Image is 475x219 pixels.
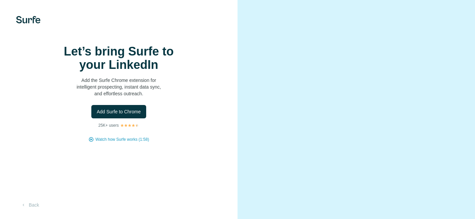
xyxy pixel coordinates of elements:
span: Add Surfe to Chrome [97,108,141,115]
p: 25K+ users [98,122,119,128]
button: Back [16,199,44,211]
img: Rating Stars [120,123,139,127]
img: Surfe's logo [16,16,40,23]
h1: Let’s bring Surfe to your LinkedIn [52,45,186,72]
p: Add the Surfe Chrome extension for intelligent prospecting, instant data sync, and effortless out... [52,77,186,97]
button: Watch how Surfe works (1:58) [95,136,149,142]
button: Add Surfe to Chrome [91,105,146,118]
